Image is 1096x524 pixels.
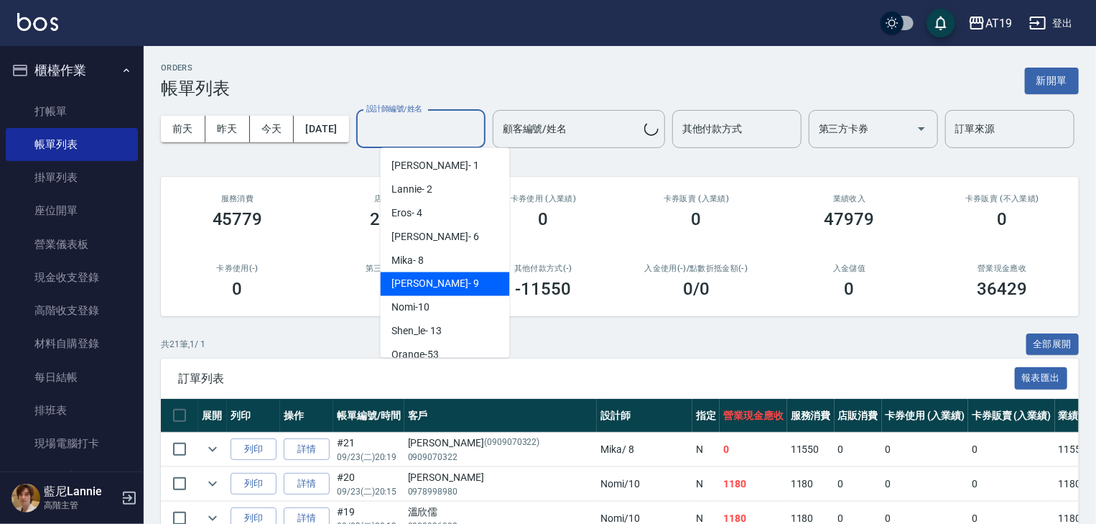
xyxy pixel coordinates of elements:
[985,14,1012,32] div: AT19
[1026,334,1079,356] button: 全部展開
[6,261,138,294] a: 現金收支登錄
[6,294,138,327] a: 高階收支登錄
[161,338,205,351] p: 共 21 筆, 1 / 1
[392,324,442,339] span: Shen_le - 13
[404,399,597,433] th: 客戶
[294,116,348,142] button: [DATE]
[44,499,117,512] p: 高階主管
[790,264,909,273] h2: 入金儲值
[17,13,58,31] img: Logo
[998,209,1008,229] h3: 0
[1025,68,1079,94] button: 新開單
[6,394,138,427] a: 排班表
[6,460,138,493] a: 掃碼打卡
[1015,371,1068,385] a: 報表匯出
[11,484,40,512] img: Person
[392,182,433,197] span: Lannie - 2
[692,433,720,466] td: N
[484,436,540,451] p: (0909070322)
[845,279,855,299] h3: 0
[178,264,297,273] h2: 卡券使用(-)
[692,399,720,433] th: 指定
[927,9,955,37] button: save
[213,209,263,229] h3: 45779
[6,427,138,460] a: 現場電腦打卡
[825,209,875,229] h3: 47979
[968,467,1055,501] td: 0
[333,399,404,433] th: 帳單編號/時間
[484,264,603,273] h2: 其他付款方式(-)
[392,277,479,292] span: [PERSON_NAME] - 9
[408,470,593,485] div: [PERSON_NAME]
[392,300,430,316] span: Nomi -10
[233,279,243,299] h3: 0
[943,194,1062,203] h2: 卡券販賣 (不入業績)
[637,194,756,203] h2: 卡券販賣 (入業績)
[6,161,138,194] a: 掛單列表
[637,264,756,273] h2: 入金使用(-) /點數折抵金額(-)
[787,467,835,501] td: 1180
[977,279,1028,299] h3: 36429
[231,473,277,495] button: 列印
[1023,10,1079,37] button: 登出
[392,206,423,221] span: Eros - 4
[392,158,479,173] span: [PERSON_NAME] - 1
[6,52,138,89] button: 櫃檯作業
[6,128,138,161] a: 帳單列表
[178,372,1015,386] span: 訂單列表
[205,116,250,142] button: 昨天
[44,484,117,499] h5: 藍尼Lannie
[597,399,692,433] th: 設計師
[597,433,692,466] td: Mika / 8
[202,473,223,495] button: expand row
[962,9,1018,38] button: AT19
[408,505,593,520] div: 溫欣儒
[284,438,330,461] a: 詳情
[331,264,450,273] h2: 第三方卡券(-)
[6,327,138,360] a: 材料自購登錄
[161,63,230,73] h2: ORDERS
[331,194,450,203] h2: 店販消費
[787,433,835,466] td: 11550
[683,279,710,299] h3: 0 /0
[392,229,479,244] span: [PERSON_NAME] - 6
[6,228,138,261] a: 營業儀表板
[198,399,227,433] th: 展開
[392,253,424,268] span: Mika - 8
[720,399,787,433] th: 營業現金應收
[337,485,401,498] p: 09/23 (二) 20:15
[1025,73,1079,87] a: 新開單
[835,467,882,501] td: 0
[6,361,138,394] a: 每日結帳
[231,438,277,461] button: 列印
[408,436,593,451] div: [PERSON_NAME]
[516,279,572,299] h3: -11550
[968,433,1055,466] td: 0
[280,399,333,433] th: 操作
[787,399,835,433] th: 服務消費
[910,117,933,140] button: Open
[882,433,969,466] td: 0
[539,209,549,229] h3: 0
[333,467,404,501] td: #20
[790,194,909,203] h2: 業績收入
[692,209,702,229] h3: 0
[178,194,297,203] h3: 服務消費
[202,438,223,460] button: expand row
[882,399,969,433] th: 卡券使用 (入業績)
[6,194,138,227] a: 座位開單
[720,467,787,501] td: 1180
[366,104,422,114] label: 設計師編號/姓名
[1015,367,1068,390] button: 報表匯出
[882,467,969,501] td: 0
[284,473,330,495] a: 詳情
[943,264,1062,273] h2: 營業現金應收
[720,433,787,466] td: 0
[392,348,440,363] span: Orange -53
[408,451,593,464] p: 0909070322
[250,116,294,142] button: 今天
[835,399,882,433] th: 店販消費
[6,95,138,128] a: 打帳單
[484,194,603,203] h2: 卡券使用 (入業績)
[333,433,404,466] td: #21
